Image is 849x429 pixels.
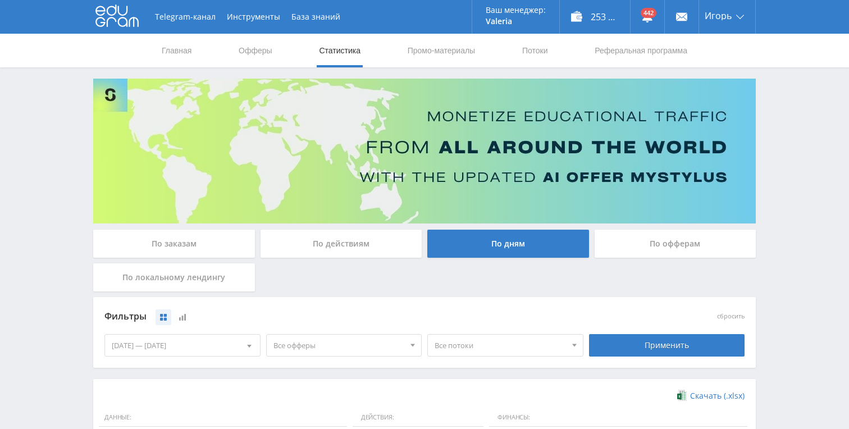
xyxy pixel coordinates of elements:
[435,335,566,356] span: Все потоки
[99,408,347,427] span: Данные:
[407,34,476,67] a: Промо-материалы
[677,390,745,401] a: Скачать (.xlsx)
[427,230,589,258] div: По дням
[105,335,260,356] div: [DATE] — [DATE]
[486,17,546,26] p: Valeria
[594,34,688,67] a: Реферальная программа
[261,230,422,258] div: По действиям
[93,263,255,291] div: По локальному лендингу
[93,79,756,223] img: Banner
[595,230,756,258] div: По офферам
[486,6,546,15] p: Ваш менеджер:
[690,391,745,400] span: Скачать (.xlsx)
[104,308,583,325] div: Фильтры
[353,408,483,427] span: Действия:
[161,34,193,67] a: Главная
[717,313,745,320] button: сбросить
[705,11,732,20] span: Игорь
[489,408,747,427] span: Финансы:
[93,230,255,258] div: По заказам
[677,390,687,401] img: xlsx
[589,334,745,357] div: Применить
[238,34,273,67] a: Офферы
[521,34,549,67] a: Потоки
[273,335,405,356] span: Все офферы
[318,34,362,67] a: Статистика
